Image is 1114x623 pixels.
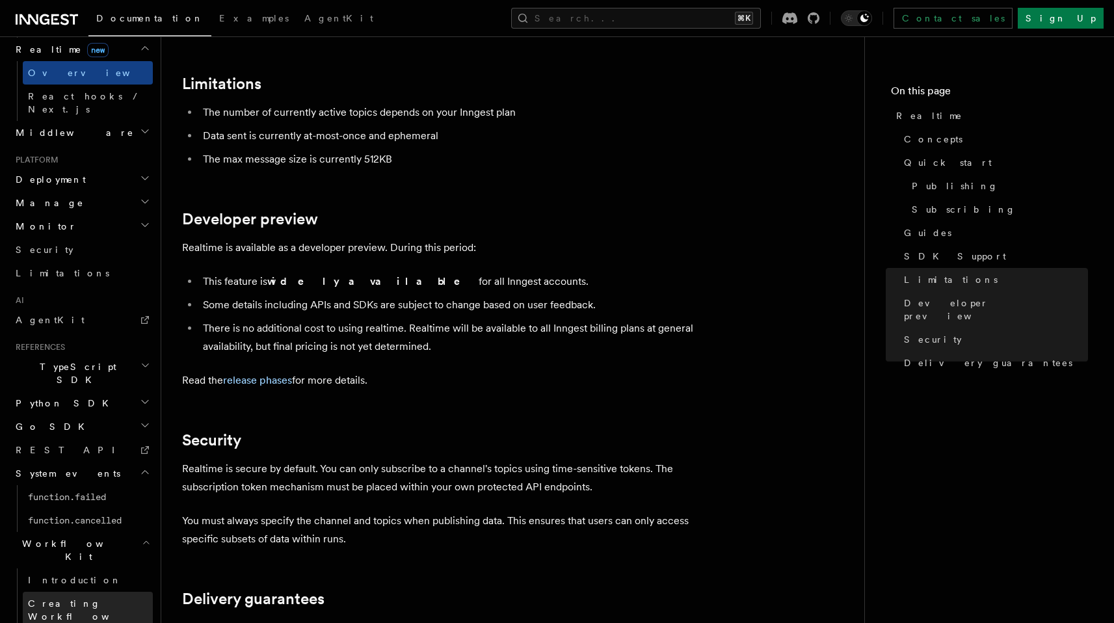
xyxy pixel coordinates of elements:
[904,333,962,346] span: Security
[10,397,116,410] span: Python SDK
[735,12,753,25] kbd: ⌘K
[10,295,24,306] span: AI
[28,515,122,525] span: function.cancelled
[904,297,1088,323] span: Developer preview
[223,374,292,386] a: release phases
[87,43,109,57] span: new
[10,415,153,438] button: Go SDK
[211,4,297,35] a: Examples
[894,8,1013,29] a: Contact sales
[10,43,109,56] span: Realtime
[16,445,126,455] span: REST API
[182,460,702,496] p: Realtime is secure by default. You can only subscribe to a channel's topics using time-sensitive ...
[297,4,381,35] a: AgentKit
[28,91,143,114] span: React hooks / Next.js
[10,191,153,215] button: Manage
[16,268,109,278] span: Limitations
[907,174,1088,198] a: Publishing
[912,179,998,192] span: Publishing
[23,85,153,121] a: React hooks / Next.js
[182,210,318,228] a: Developer preview
[28,492,106,502] span: function.failed
[10,220,77,233] span: Monitor
[304,13,373,23] span: AgentKit
[907,198,1088,221] a: Subscribing
[899,351,1088,375] a: Delivery guarantees
[10,485,153,532] div: System events
[904,133,962,146] span: Concepts
[199,319,702,356] li: There is no additional cost to using realtime. Realtime will be available to all Inngest billing ...
[10,438,153,462] a: REST API
[10,360,140,386] span: TypeScript SDK
[219,13,289,23] span: Examples
[899,151,1088,174] a: Quick start
[23,568,153,592] a: Introduction
[891,104,1088,127] a: Realtime
[10,537,142,563] span: Workflow Kit
[899,221,1088,245] a: Guides
[904,273,998,286] span: Limitations
[199,296,702,314] li: Some details including APIs and SDKs are subject to change based on user feedback.
[16,245,73,255] span: Security
[182,239,702,257] p: Realtime is available as a developer preview. During this period:
[10,196,84,209] span: Manage
[10,38,153,61] button: Realtimenew
[10,308,153,332] a: AgentKit
[10,355,153,391] button: TypeScript SDK
[10,215,153,238] button: Monitor
[904,226,951,239] span: Guides
[16,315,85,325] span: AgentKit
[10,391,153,415] button: Python SDK
[904,356,1072,369] span: Delivery guarantees
[10,168,153,191] button: Deployment
[182,371,702,390] p: Read the for more details.
[841,10,872,26] button: Toggle dark mode
[511,8,761,29] button: Search...⌘K
[10,155,59,165] span: Platform
[10,342,65,352] span: References
[891,83,1088,104] h4: On this page
[10,467,120,480] span: System events
[23,485,153,509] a: function.failed
[10,121,153,144] button: Middleware
[267,275,479,287] strong: widely available
[1018,8,1104,29] a: Sign Up
[182,75,261,93] a: Limitations
[10,462,153,485] button: System events
[182,431,241,449] a: Security
[899,268,1088,291] a: Limitations
[199,272,702,291] li: This feature is for all Inngest accounts.
[10,261,153,285] a: Limitations
[182,590,325,608] a: Delivery guarantees
[28,68,162,78] span: Overview
[23,509,153,532] a: function.cancelled
[904,250,1006,263] span: SDK Support
[899,127,1088,151] a: Concepts
[10,173,86,186] span: Deployment
[899,291,1088,328] a: Developer preview
[28,575,122,585] span: Introduction
[23,61,153,85] a: Overview
[199,127,702,145] li: Data sent is currently at-most-once and ephemeral
[896,109,962,122] span: Realtime
[10,126,134,139] span: Middleware
[199,150,702,168] li: The max message size is currently 512KB
[912,203,1016,216] span: Subscribing
[10,238,153,261] a: Security
[199,103,702,122] li: The number of currently active topics depends on your Inngest plan
[182,512,702,548] p: You must always specify the channel and topics when publishing data. This ensures that users can ...
[899,245,1088,268] a: SDK Support
[904,156,992,169] span: Quick start
[96,13,204,23] span: Documentation
[10,420,92,433] span: Go SDK
[10,61,153,121] div: Realtimenew
[10,532,153,568] button: Workflow Kit
[88,4,211,36] a: Documentation
[899,328,1088,351] a: Security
